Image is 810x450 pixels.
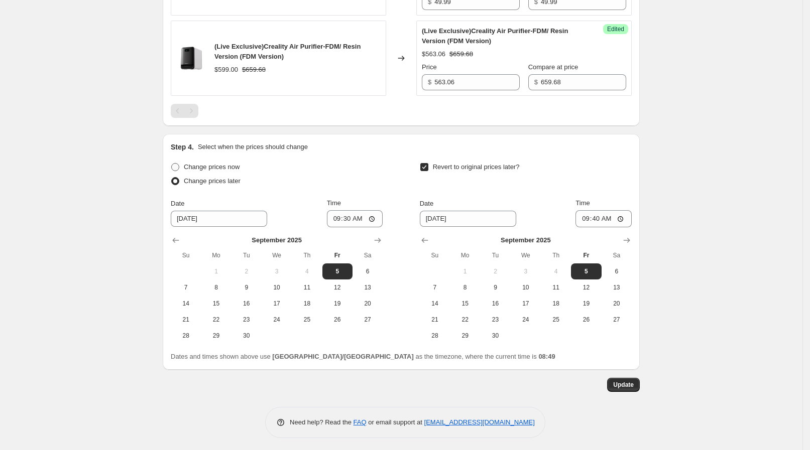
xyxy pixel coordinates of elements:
input: 12:00 [327,210,383,227]
span: 15 [454,299,476,308]
span: Su [424,251,446,259]
button: Wednesday September 10 2025 [511,279,541,295]
button: Tuesday September 2 2025 [480,263,510,279]
span: 3 [266,267,288,275]
span: 24 [266,316,288,324]
button: Today Friday September 5 2025 [322,263,353,279]
button: Show next month, October 2025 [371,233,385,247]
button: Thursday September 25 2025 [541,312,571,328]
span: 27 [606,316,628,324]
button: Friday September 19 2025 [322,295,353,312]
span: 8 [454,283,476,291]
span: 4 [296,267,318,275]
button: Monday September 29 2025 [450,328,480,344]
button: Saturday September 27 2025 [353,312,383,328]
div: $599.00 [214,65,238,75]
span: 26 [575,316,597,324]
span: 19 [326,299,349,308]
span: 20 [357,299,379,308]
span: 21 [424,316,446,324]
span: 25 [296,316,318,324]
span: (Live Exclusive)Creality Air Purifier-FDM/ Resin Version (FDM Version) [422,27,568,45]
button: Thursday September 4 2025 [292,263,322,279]
button: Saturday September 27 2025 [602,312,632,328]
button: Tuesday September 23 2025 [480,312,510,328]
button: Monday September 22 2025 [201,312,231,328]
button: Show previous month, August 2025 [169,233,183,247]
span: 24 [515,316,537,324]
button: Friday September 26 2025 [571,312,601,328]
span: 9 [484,283,506,291]
button: Wednesday September 3 2025 [511,263,541,279]
th: Tuesday [232,247,262,263]
span: 17 [266,299,288,308]
span: $ [534,78,538,86]
span: 7 [175,283,197,291]
span: 5 [326,267,349,275]
button: Sunday September 21 2025 [171,312,201,328]
span: Time [575,199,590,207]
button: Friday September 26 2025 [322,312,353,328]
button: Sunday September 7 2025 [171,279,201,295]
span: 15 [205,299,227,308]
span: (Live Exclusive)Creality Air Purifier-FDM/ Resin Version (FDM Version) [214,43,361,60]
span: Mo [205,251,227,259]
button: Wednesday September 17 2025 [262,295,292,312]
button: Sunday September 14 2025 [171,295,201,312]
button: Saturday September 20 2025 [602,295,632,312]
span: Th [296,251,318,259]
span: 11 [296,283,318,291]
span: 6 [606,267,628,275]
span: 9 [236,283,258,291]
th: Saturday [353,247,383,263]
input: 9/5/2025 [171,211,267,227]
span: 2 [236,267,258,275]
button: Monday September 29 2025 [201,328,231,344]
button: Tuesday September 9 2025 [232,279,262,295]
span: Fr [575,251,597,259]
a: FAQ [354,418,367,426]
span: 29 [454,332,476,340]
span: Su [175,251,197,259]
button: Wednesday September 17 2025 [511,295,541,312]
span: Fr [326,251,349,259]
span: Update [613,381,634,389]
span: Revert to original prices later? [433,163,520,171]
span: 5 [575,267,597,275]
span: Th [545,251,567,259]
span: We [266,251,288,259]
span: 16 [236,299,258,308]
button: Update [607,378,640,392]
button: Today Friday September 5 2025 [571,263,601,279]
th: Monday [201,247,231,263]
nav: Pagination [171,104,198,118]
span: 27 [357,316,379,324]
span: Dates and times shown above use as the timezone, where the current time is [171,353,555,360]
strike: $659.68 [449,49,473,59]
span: 30 [236,332,258,340]
button: Saturday September 6 2025 [602,263,632,279]
span: 10 [515,283,537,291]
button: Saturday September 13 2025 [602,279,632,295]
h2: Step 4. [171,142,194,152]
button: Friday September 12 2025 [322,279,353,295]
span: 8 [205,283,227,291]
button: Tuesday September 16 2025 [480,295,510,312]
button: Thursday September 18 2025 [541,295,571,312]
span: 12 [575,283,597,291]
span: Time [327,199,341,207]
span: 14 [424,299,446,308]
button: Thursday September 25 2025 [292,312,322,328]
span: 23 [236,316,258,324]
button: Saturday September 13 2025 [353,279,383,295]
button: Thursday September 11 2025 [292,279,322,295]
button: Wednesday September 24 2025 [511,312,541,328]
button: Wednesday September 24 2025 [262,312,292,328]
button: Wednesday September 10 2025 [262,279,292,295]
button: Monday September 1 2025 [201,263,231,279]
span: Edited [607,25,624,33]
span: Need help? Read the [290,418,354,426]
span: 18 [296,299,318,308]
button: Tuesday September 9 2025 [480,279,510,295]
span: Price [422,63,437,71]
